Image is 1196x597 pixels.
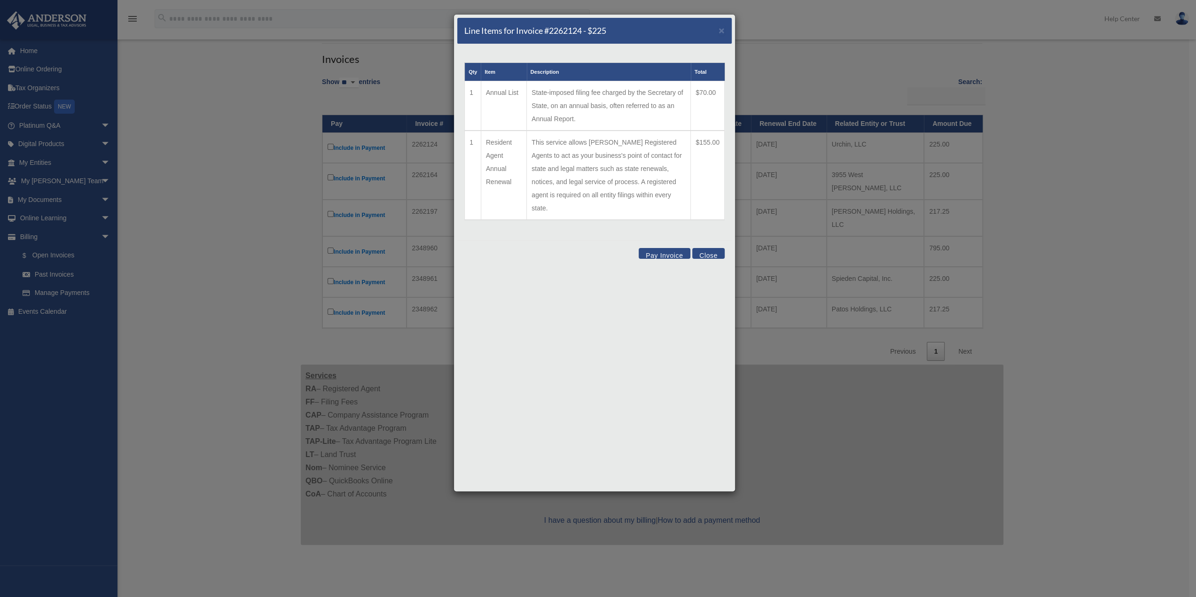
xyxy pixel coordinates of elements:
[527,81,691,131] td: State-imposed filing fee charged by the Secretary of State, on an annual basis, often referred to...
[527,63,691,81] th: Description
[465,81,481,131] td: 1
[639,248,690,259] button: Pay Invoice
[464,25,606,37] h5: Line Items for Invoice #2262124 - $225
[691,81,725,131] td: $70.00
[465,63,481,81] th: Qty
[481,81,526,131] td: Annual List
[692,248,725,259] button: Close
[481,63,526,81] th: Item
[691,63,725,81] th: Total
[691,131,725,220] td: $155.00
[527,131,691,220] td: This service allows [PERSON_NAME] Registered Agents to act as your business's point of contact fo...
[481,131,526,220] td: Resident Agent Annual Renewal
[719,25,725,36] span: ×
[465,131,481,220] td: 1
[719,25,725,35] button: Close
